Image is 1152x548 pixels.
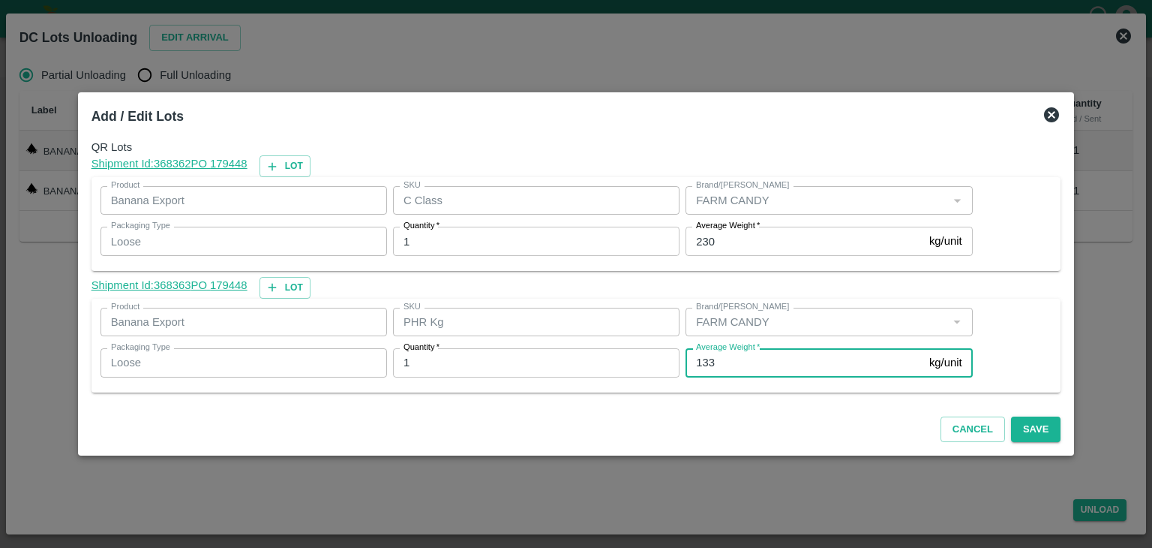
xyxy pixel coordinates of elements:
[259,277,310,299] button: Lot
[91,139,1061,155] span: QR Lots
[696,342,760,354] label: Average Weight
[91,109,184,124] b: Add / Edit Lots
[929,354,962,371] p: kg/unit
[696,301,789,313] label: Brand/[PERSON_NAME]
[403,220,439,232] label: Quantity
[111,301,139,313] label: Product
[940,417,1005,443] button: Cancel
[403,179,421,191] label: SKU
[91,155,247,177] a: Shipment Id:368362PO 179448
[1011,417,1060,443] button: Save
[111,342,170,354] label: Packaging Type
[696,220,760,232] label: Average Weight
[696,179,789,191] label: Brand/[PERSON_NAME]
[111,179,139,191] label: Product
[403,301,421,313] label: SKU
[403,342,439,354] label: Quantity
[111,220,170,232] label: Packaging Type
[91,277,247,299] a: Shipment Id:368363PO 179448
[259,155,310,177] button: Lot
[690,191,943,210] input: Create Brand/Marka
[690,312,943,332] input: Create Brand/Marka
[929,233,962,249] p: kg/unit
